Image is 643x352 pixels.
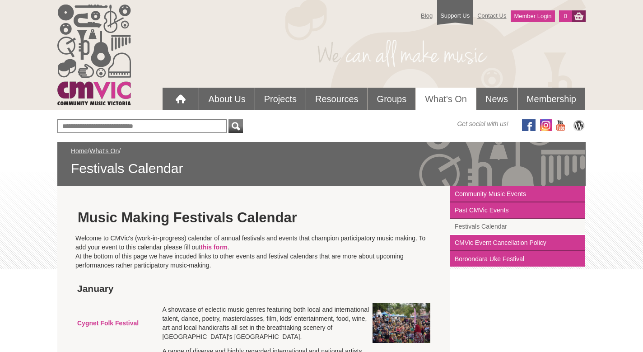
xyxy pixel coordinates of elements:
[306,88,368,110] a: Resources
[476,88,517,110] a: News
[457,119,508,128] span: Get social with us!
[71,146,572,177] div: / /
[77,283,158,295] h3: January
[78,210,297,225] strong: Music Making Festivals Calendar
[71,160,572,177] span: Festivals Calendar
[416,8,437,23] a: Blog
[89,147,119,155] a: What's On
[473,8,511,23] a: Contact Us
[71,147,88,155] a: Home
[540,119,552,131] img: icon-instagram.png
[450,219,585,235] a: Festivals Calendar
[450,186,585,202] a: Community Music Events
[75,234,432,270] p: Welcome to CMVic's (work-in-progress) calendar of annual festivals and events that champion parti...
[199,88,254,110] a: About Us
[416,88,476,110] a: What's On
[572,119,586,131] img: CMVic Blog
[517,88,585,110] a: Membership
[511,10,554,22] a: Member Login
[450,251,585,267] a: Boroondara Uke Festival
[57,5,131,105] img: cmvic_logo.png
[200,244,228,251] a: this form
[368,88,416,110] a: Groups
[255,88,306,110] a: Projects
[77,319,139,327] a: Cygnet Folk Festival
[450,202,585,219] a: Past CMVic Events
[450,235,585,251] a: CMVic Event Cancellation Policy
[160,301,371,345] td: A showcase of eclectic music genres featuring both local and international talent, dance, poetry,...
[559,10,572,22] a: 0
